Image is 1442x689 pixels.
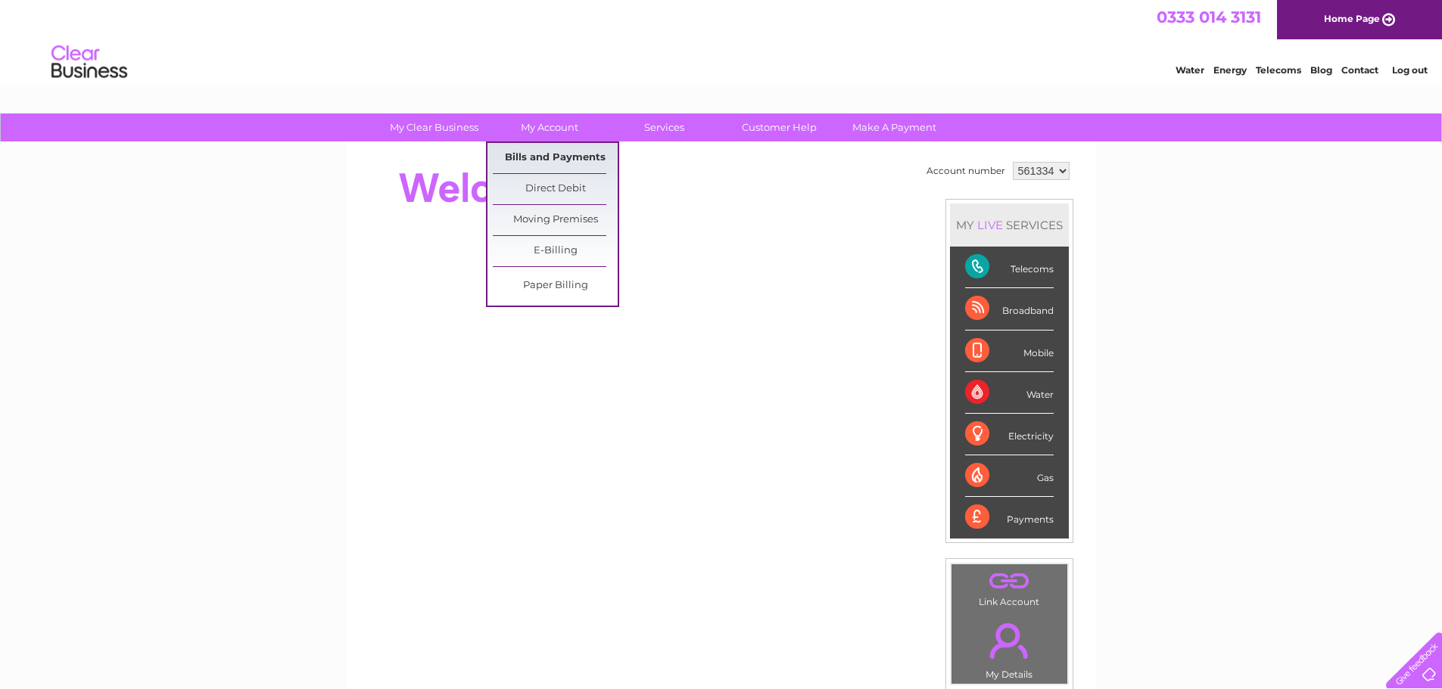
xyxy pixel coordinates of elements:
[364,8,1079,73] div: Clear Business is a trading name of Verastar Limited (registered in [GEOGRAPHIC_DATA] No. 3667643...
[1157,8,1261,26] a: 0333 014 3131
[51,39,128,85] img: logo.png
[1392,64,1428,76] a: Log out
[1256,64,1301,76] a: Telecoms
[965,288,1054,330] div: Broadband
[493,143,618,173] a: Bills and Payments
[493,205,618,235] a: Moving Premises
[1341,64,1378,76] a: Contact
[493,271,618,301] a: Paper Billing
[602,113,727,141] a: Services
[1176,64,1204,76] a: Water
[951,610,1068,684] td: My Details
[372,113,497,141] a: My Clear Business
[965,247,1054,288] div: Telecoms
[965,414,1054,455] div: Electricity
[955,614,1064,667] a: .
[974,218,1006,232] div: LIVE
[1213,64,1247,76] a: Energy
[832,113,957,141] a: Make A Payment
[965,455,1054,497] div: Gas
[493,174,618,204] a: Direct Debit
[1310,64,1332,76] a: Blog
[487,113,612,141] a: My Account
[493,236,618,266] a: E-Billing
[717,113,842,141] a: Customer Help
[923,158,1009,184] td: Account number
[965,372,1054,414] div: Water
[950,203,1069,247] div: MY SERVICES
[965,497,1054,538] div: Payments
[955,568,1064,594] a: .
[951,563,1068,611] td: Link Account
[965,331,1054,372] div: Mobile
